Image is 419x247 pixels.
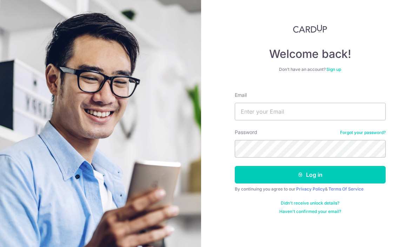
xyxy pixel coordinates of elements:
[340,130,386,135] a: Forgot your password?
[328,186,364,192] a: Terms Of Service
[235,129,257,136] label: Password
[235,67,386,72] div: Don’t have an account?
[235,103,386,120] input: Enter your Email
[235,92,247,99] label: Email
[281,200,339,206] a: Didn't receive unlock details?
[326,67,341,72] a: Sign up
[235,166,386,183] button: Log in
[235,47,386,61] h4: Welcome back!
[235,186,386,192] div: By continuing you agree to our &
[279,209,341,214] a: Haven't confirmed your email?
[296,186,325,192] a: Privacy Policy
[293,25,327,33] img: CardUp Logo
